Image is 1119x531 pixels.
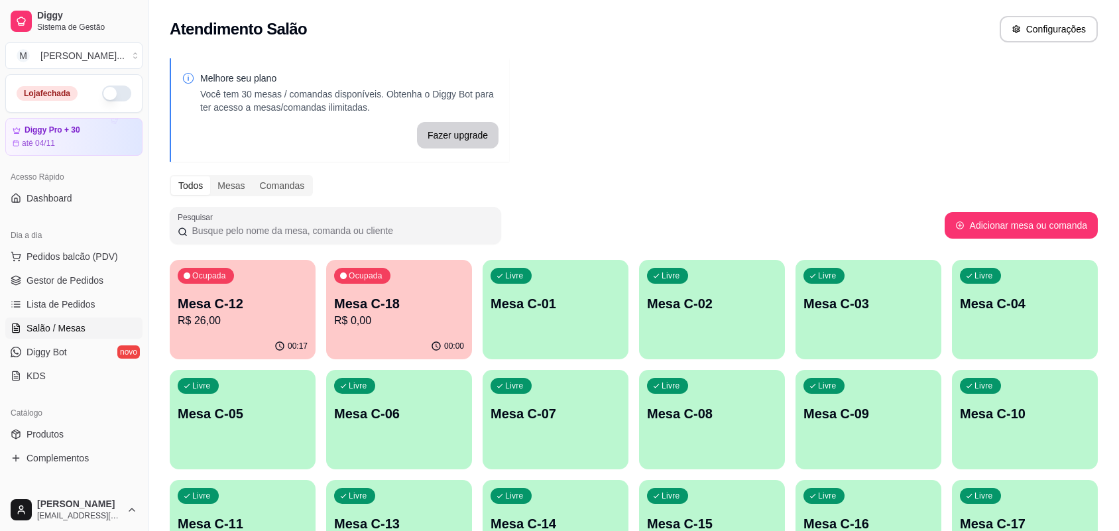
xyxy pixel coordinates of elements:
a: Produtos [5,424,143,445]
a: KDS [5,365,143,386]
button: LivreMesa C-08 [639,370,785,469]
span: Produtos [27,428,64,441]
span: M [17,49,30,62]
p: Livre [974,270,993,281]
p: R$ 26,00 [178,313,308,329]
span: Complementos [27,451,89,465]
p: Livre [505,491,524,501]
p: Livre [974,491,993,501]
a: Salão / Mesas [5,318,143,339]
button: OcupadaMesa C-18R$ 0,0000:00 [326,260,472,359]
p: Mesa C-03 [803,294,933,313]
p: Livre [818,270,837,281]
p: Mesa C-18 [334,294,464,313]
span: Sistema de Gestão [37,22,137,32]
input: Pesquisar [188,224,493,237]
span: Lista de Pedidos [27,298,95,311]
button: LivreMesa C-07 [483,370,628,469]
span: [EMAIL_ADDRESS][DOMAIN_NAME] [37,510,121,521]
p: Melhore seu plano [200,72,499,85]
button: LivreMesa C-05 [170,370,316,469]
a: Dashboard [5,188,143,209]
span: [PERSON_NAME] [37,499,121,510]
span: Dashboard [27,192,72,205]
a: DiggySistema de Gestão [5,5,143,37]
p: Mesa C-07 [491,404,620,423]
p: Livre [505,270,524,281]
div: [PERSON_NAME] ... [40,49,125,62]
div: Comandas [253,176,312,195]
p: Livre [349,381,367,391]
a: Complementos [5,447,143,469]
div: Loja fechada [17,86,78,101]
a: Diggy Pro + 30até 04/11 [5,118,143,156]
p: Ocupada [192,270,226,281]
button: LivreMesa C-03 [795,260,941,359]
p: Livre [662,270,680,281]
p: Mesa C-10 [960,404,1090,423]
article: Diggy Pro + 30 [25,125,80,135]
span: Diggy [37,10,137,22]
span: Diggy Bot [27,345,67,359]
p: Mesa C-01 [491,294,620,313]
p: Livre [818,381,837,391]
label: Pesquisar [178,211,217,223]
p: 00:17 [288,341,308,351]
div: Catálogo [5,402,143,424]
p: Mesa C-08 [647,404,777,423]
p: Ocupada [349,270,383,281]
button: LivreMesa C-01 [483,260,628,359]
p: Mesa C-04 [960,294,1090,313]
button: LivreMesa C-04 [952,260,1098,359]
p: Livre [818,491,837,501]
p: Livre [662,381,680,391]
p: Livre [505,381,524,391]
article: até 04/11 [22,138,55,148]
div: Todos [171,176,210,195]
p: Livre [662,491,680,501]
p: Mesa C-06 [334,404,464,423]
button: OcupadaMesa C-12R$ 26,0000:17 [170,260,316,359]
span: Gestor de Pedidos [27,274,103,287]
div: Mesas [210,176,252,195]
h2: Atendimento Salão [170,19,307,40]
p: Livre [349,491,367,501]
p: Você tem 30 mesas / comandas disponíveis. Obtenha o Diggy Bot para ter acesso a mesas/comandas il... [200,88,499,114]
a: Diggy Botnovo [5,341,143,363]
p: Mesa C-12 [178,294,308,313]
div: Acesso Rápido [5,166,143,188]
button: Pedidos balcão (PDV) [5,246,143,267]
button: LivreMesa C-09 [795,370,941,469]
p: 00:00 [444,341,464,351]
button: Adicionar mesa ou comanda [945,212,1098,239]
p: R$ 0,00 [334,313,464,329]
p: Mesa C-02 [647,294,777,313]
button: Configurações [1000,16,1098,42]
p: Livre [192,381,211,391]
a: Lista de Pedidos [5,294,143,315]
button: Alterar Status [102,86,131,101]
p: Livre [974,381,993,391]
button: Fazer upgrade [417,122,499,148]
button: LivreMesa C-10 [952,370,1098,469]
span: Salão / Mesas [27,322,86,335]
button: LivreMesa C-02 [639,260,785,359]
p: Mesa C-05 [178,404,308,423]
a: Gestor de Pedidos [5,270,143,291]
span: KDS [27,369,46,383]
p: Livre [192,491,211,501]
span: Pedidos balcão (PDV) [27,250,118,263]
button: LivreMesa C-06 [326,370,472,469]
button: Select a team [5,42,143,69]
p: Mesa C-09 [803,404,933,423]
div: Dia a dia [5,225,143,246]
button: [PERSON_NAME][EMAIL_ADDRESS][DOMAIN_NAME] [5,494,143,526]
